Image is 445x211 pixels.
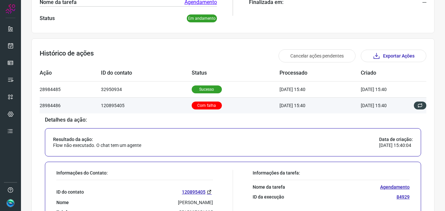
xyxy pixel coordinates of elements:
[182,188,213,196] a: 120895405
[7,199,14,207] img: d1faacb7788636816442e007acca7356.jpg
[192,65,280,81] td: Status
[40,14,55,22] p: Status
[253,194,284,200] p: ID da execução
[361,65,407,81] td: Criado
[192,85,222,93] p: Sucesso
[40,65,101,81] td: Ação
[380,184,410,190] p: Agendamento
[178,199,213,205] p: [PERSON_NAME]
[45,117,421,123] p: Detalhes da ação:
[40,49,94,62] h3: Histórico de ações
[6,4,15,14] img: Logo
[361,97,407,113] td: [DATE] 15:40
[187,14,217,22] p: Em andamento
[280,65,361,81] td: Processado
[253,184,285,190] p: Nome da tarefa
[56,199,69,205] p: Nome
[53,142,141,148] p: Flow não executado. O chat tem um agente
[279,49,356,62] button: Cancelar ações pendentes
[379,142,413,148] p: [DATE] 15:40:04
[361,50,426,62] button: Exportar Ações
[101,81,192,97] td: 32950934
[280,81,361,97] td: [DATE] 15:40
[53,136,141,142] p: Resultado da ação:
[361,81,407,97] td: [DATE] 15:40
[280,97,361,113] td: [DATE] 15:40
[56,189,84,195] p: ID do contato
[101,65,192,81] td: ID do contato
[101,97,192,113] td: 120895405
[253,170,410,176] p: Informações da tarefa:
[192,102,222,109] p: Com falha
[56,170,213,176] p: Informações do Contato:
[397,194,410,200] p: 84929
[379,136,413,142] p: Data de criação:
[40,97,101,113] td: 28984486
[40,81,101,97] td: 28984485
